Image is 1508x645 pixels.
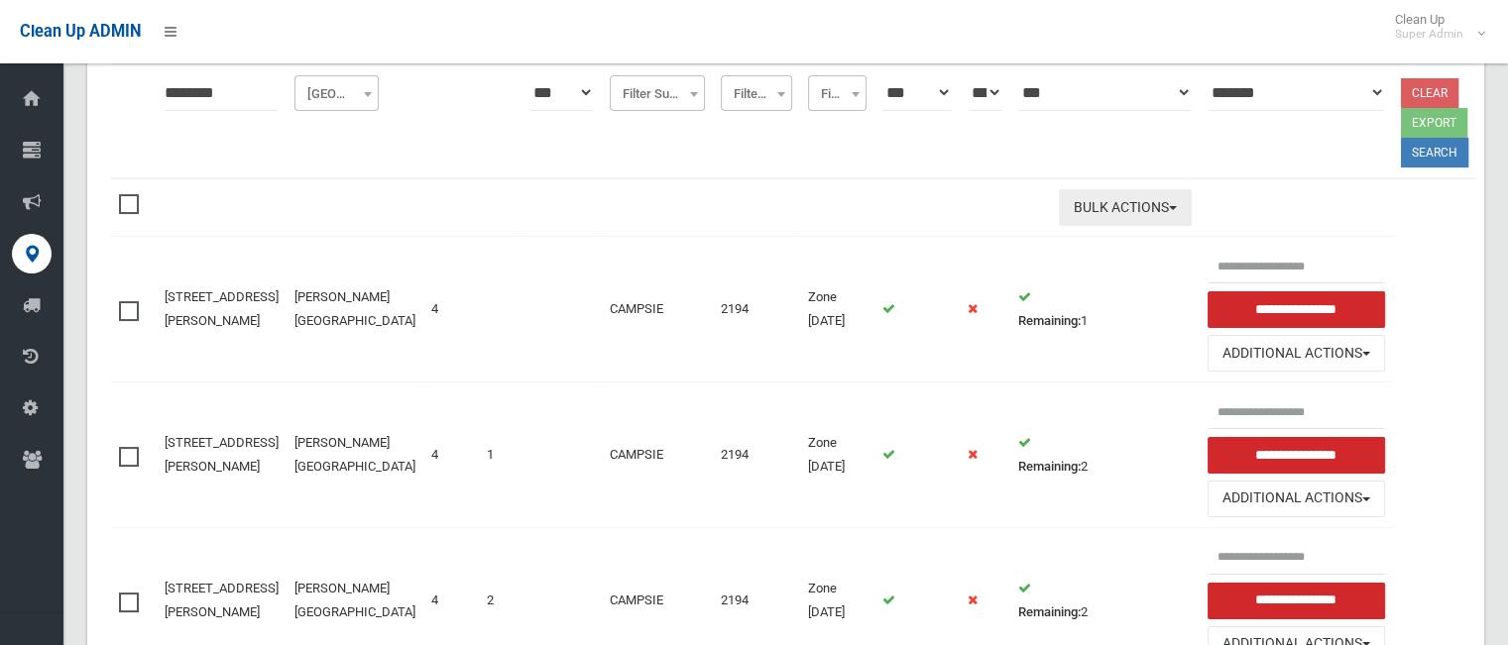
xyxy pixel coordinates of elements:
[602,382,714,528] td: CAMPSIE
[1010,237,1200,382] td: 1
[294,75,379,111] span: Filter Street
[287,237,423,382] td: [PERSON_NAME][GEOGRAPHIC_DATA]
[1401,108,1467,138] button: Export
[165,289,279,328] a: [STREET_ADDRESS][PERSON_NAME]
[479,382,522,528] td: 1
[287,382,423,528] td: [PERSON_NAME][GEOGRAPHIC_DATA]
[808,75,867,111] span: Filter Zone
[713,382,800,528] td: 2194
[800,382,874,528] td: Zone [DATE]
[813,80,862,108] span: Filter Zone
[721,75,792,111] span: Filter Postcode
[1395,27,1463,42] small: Super Admin
[165,435,279,474] a: [STREET_ADDRESS][PERSON_NAME]
[1385,12,1483,42] span: Clean Up
[1208,335,1385,372] button: Additional Actions
[165,581,279,619] a: [STREET_ADDRESS][PERSON_NAME]
[1401,78,1458,108] a: Clear
[615,80,701,108] span: Filter Suburb
[1018,459,1081,474] strong: Remaining:
[299,80,374,108] span: Filter Street
[726,80,787,108] span: Filter Postcode
[20,22,141,41] span: Clean Up ADMIN
[1208,481,1385,517] button: Additional Actions
[602,237,714,382] td: CAMPSIE
[713,237,800,382] td: 2194
[1010,382,1200,528] td: 2
[1059,189,1192,226] button: Bulk Actions
[423,382,479,528] td: 4
[423,237,479,382] td: 4
[1401,138,1468,167] button: Search
[1018,604,1081,619] strong: Remaining:
[1018,313,1081,328] strong: Remaining:
[800,237,874,382] td: Zone [DATE]
[610,75,706,111] span: Filter Suburb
